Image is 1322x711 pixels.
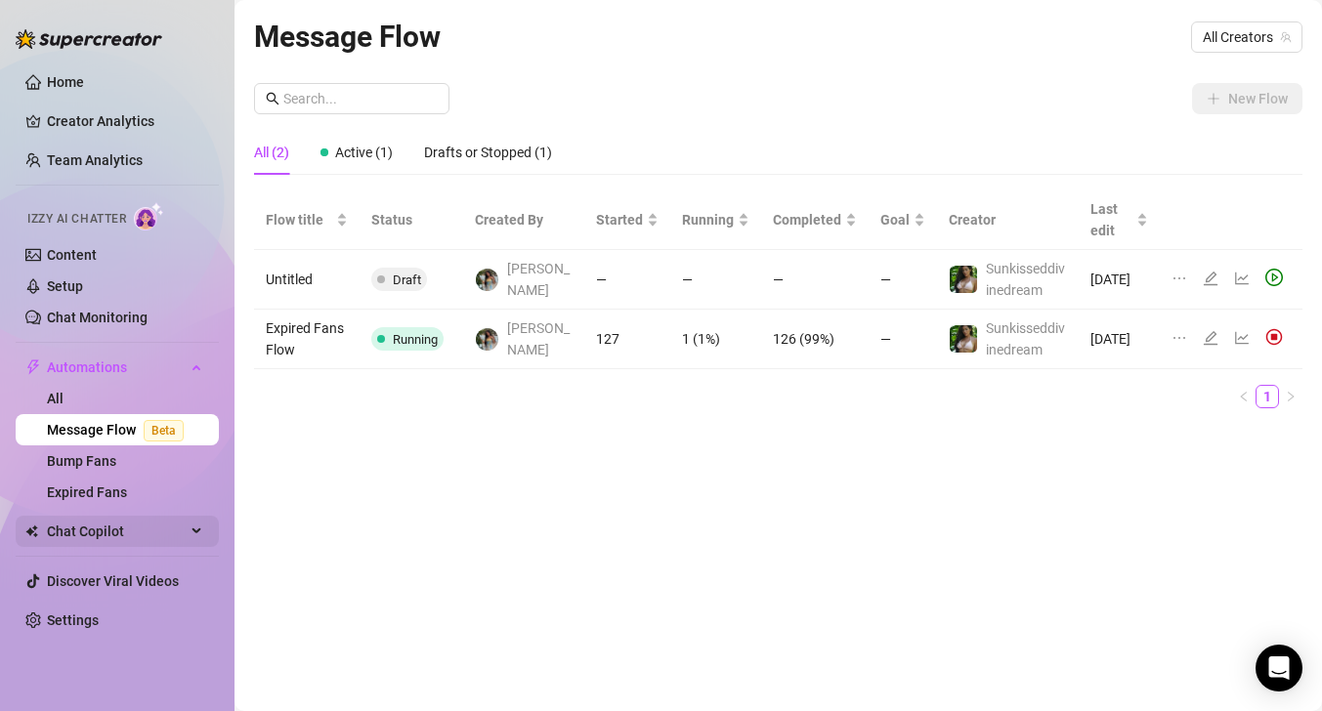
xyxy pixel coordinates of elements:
span: line-chart [1234,271,1250,286]
a: Setup [47,278,83,294]
span: play-circle [1265,269,1283,286]
span: edit [1203,271,1218,286]
span: [PERSON_NAME] [507,258,573,301]
a: Chat Monitoring [47,310,148,325]
td: 1 (1%) [670,310,761,369]
img: Chat Copilot [25,524,38,538]
span: Flow title [266,209,332,230]
button: right [1279,385,1302,408]
span: Izzy AI Chatter [27,210,126,229]
td: 126 (99%) [761,310,869,369]
img: logo-BBDzfeDw.svg [16,29,162,49]
span: Last edit [1090,198,1132,241]
span: ellipsis [1172,271,1187,286]
td: 127 [584,310,670,369]
span: All Creators [1203,22,1291,52]
span: team [1280,31,1292,43]
span: Automations [47,352,186,383]
li: 1 [1256,385,1279,408]
span: Running [393,332,438,347]
th: Started [584,190,670,250]
div: Open Intercom Messenger [1256,645,1302,691]
a: Message FlowBeta [47,422,192,438]
div: Drafts or Stopped (1) [424,142,552,163]
td: — [584,250,670,310]
span: right [1285,391,1297,402]
th: Completed [761,190,869,250]
img: Alliya Valentin [476,328,498,351]
span: edit [1203,330,1218,346]
span: [PERSON_NAME] [507,317,573,360]
span: Goal [880,209,910,230]
li: Next Page [1279,385,1302,408]
img: Sunkisseddivinedream [950,266,977,293]
a: Settings [47,612,99,628]
span: Running [682,209,734,230]
span: Draft [393,272,421,287]
th: Status [360,190,463,250]
a: Team Analytics [47,152,143,168]
img: Alliya Valentin [476,269,498,291]
img: Sunkisseddivinedream [950,325,977,353]
span: search [266,92,279,105]
a: Creator Analytics [47,105,203,137]
div: All (2) [254,142,289,163]
td: — [761,250,869,310]
a: Bump Fans [47,453,116,469]
th: Flow title [254,190,360,250]
th: Last edit [1079,190,1160,250]
span: Active (1) [335,145,393,160]
td: — [869,250,937,310]
span: Beta [144,420,184,441]
input: Search... [283,88,438,109]
th: Creator [937,190,1078,250]
span: Completed [773,209,841,230]
button: New Flow [1192,83,1302,114]
th: Running [670,190,761,250]
td: — [869,310,937,369]
td: Expired Fans Flow [254,310,360,369]
td: [DATE] [1079,310,1160,369]
span: Started [596,209,643,230]
a: Home [47,74,84,90]
a: Expired Fans [47,484,127,500]
img: AI Chatter [134,202,164,230]
a: 1 [1257,386,1278,407]
span: ellipsis [1172,330,1187,346]
a: Discover Viral Videos [47,573,179,589]
th: Created By [463,190,584,250]
td: [DATE] [1079,250,1160,310]
article: Message Flow [254,14,441,60]
span: thunderbolt [25,359,41,375]
span: left [1238,391,1250,402]
th: Goal [869,190,937,250]
a: All [47,391,64,406]
span: line-chart [1234,330,1250,346]
td: — [670,250,761,310]
span: Sunkisseddivinedream [986,261,1065,298]
span: Sunkisseddivinedream [986,320,1065,357]
li: Previous Page [1232,385,1256,408]
a: Content [47,247,97,263]
span: Chat Copilot [47,516,186,547]
img: svg%3e [1265,328,1283,346]
td: Untitled [254,250,360,310]
button: left [1232,385,1256,408]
